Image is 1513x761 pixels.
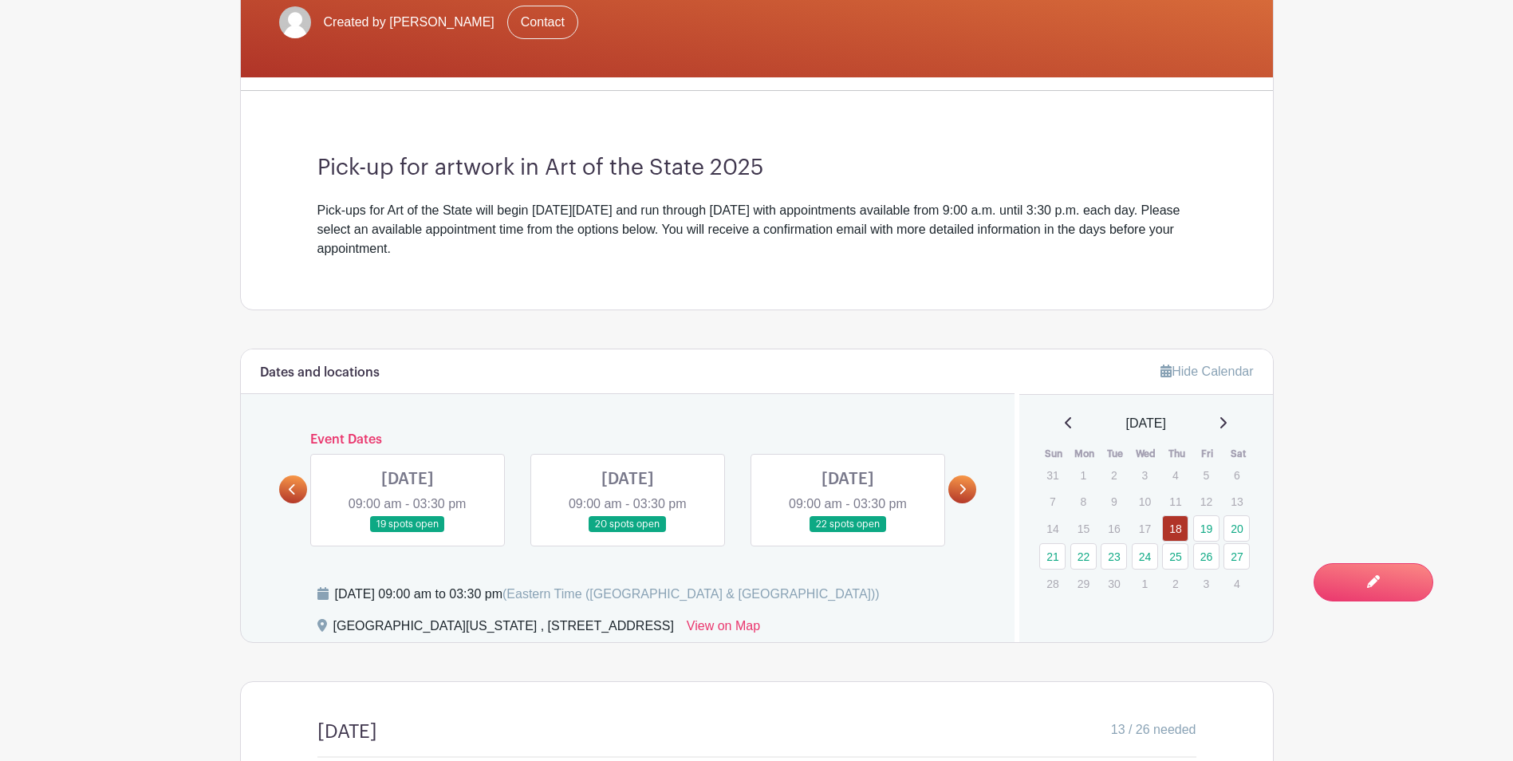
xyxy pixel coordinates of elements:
[1132,543,1158,570] a: 24
[1192,446,1223,462] th: Fri
[1193,489,1219,514] p: 12
[317,201,1196,258] div: Pick-ups for Art of the State will begin [DATE][DATE] and run through [DATE] with appointments av...
[333,617,674,642] div: [GEOGRAPHIC_DATA][US_STATE] , [STREET_ADDRESS]
[317,720,377,743] h4: [DATE]
[1039,489,1066,514] p: 7
[1070,571,1097,596] p: 29
[1039,571,1066,596] p: 28
[1070,543,1097,570] a: 22
[1131,446,1162,462] th: Wed
[1161,446,1192,462] th: Thu
[317,155,1196,182] h3: Pick-up for artwork in Art of the State 2025
[1162,515,1188,542] a: 18
[1101,516,1127,541] p: 16
[1070,516,1097,541] p: 15
[335,585,880,604] div: [DATE] 09:00 am to 03:30 pm
[1101,489,1127,514] p: 9
[307,432,949,448] h6: Event Dates
[1038,446,1070,462] th: Sun
[1070,463,1097,487] p: 1
[1223,571,1250,596] p: 4
[1223,489,1250,514] p: 13
[279,6,311,38] img: default-ce2991bfa6775e67f084385cd625a349d9dcbb7a52a09fb2fda1e96e2d18dcdb.png
[1070,446,1101,462] th: Mon
[1101,543,1127,570] a: 23
[1101,571,1127,596] p: 30
[1132,516,1158,541] p: 17
[1223,463,1250,487] p: 6
[1132,489,1158,514] p: 10
[1162,571,1188,596] p: 2
[502,587,880,601] span: (Eastern Time ([GEOGRAPHIC_DATA] & [GEOGRAPHIC_DATA]))
[1193,543,1219,570] a: 26
[1223,515,1250,542] a: 20
[1039,516,1066,541] p: 14
[324,13,494,32] span: Created by [PERSON_NAME]
[1070,489,1097,514] p: 8
[1111,720,1196,739] span: 13 / 26 needed
[1162,543,1188,570] a: 25
[1193,463,1219,487] p: 5
[1193,571,1219,596] p: 3
[1162,463,1188,487] p: 4
[1039,463,1066,487] p: 31
[1126,414,1166,433] span: [DATE]
[1039,543,1066,570] a: 21
[1162,489,1188,514] p: 11
[1160,365,1253,378] a: Hide Calendar
[1223,446,1254,462] th: Sat
[1132,571,1158,596] p: 1
[507,6,578,39] a: Contact
[1193,515,1219,542] a: 19
[1223,543,1250,570] a: 27
[1101,463,1127,487] p: 2
[687,617,760,642] a: View on Map
[260,365,380,380] h6: Dates and locations
[1132,463,1158,487] p: 3
[1100,446,1131,462] th: Tue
